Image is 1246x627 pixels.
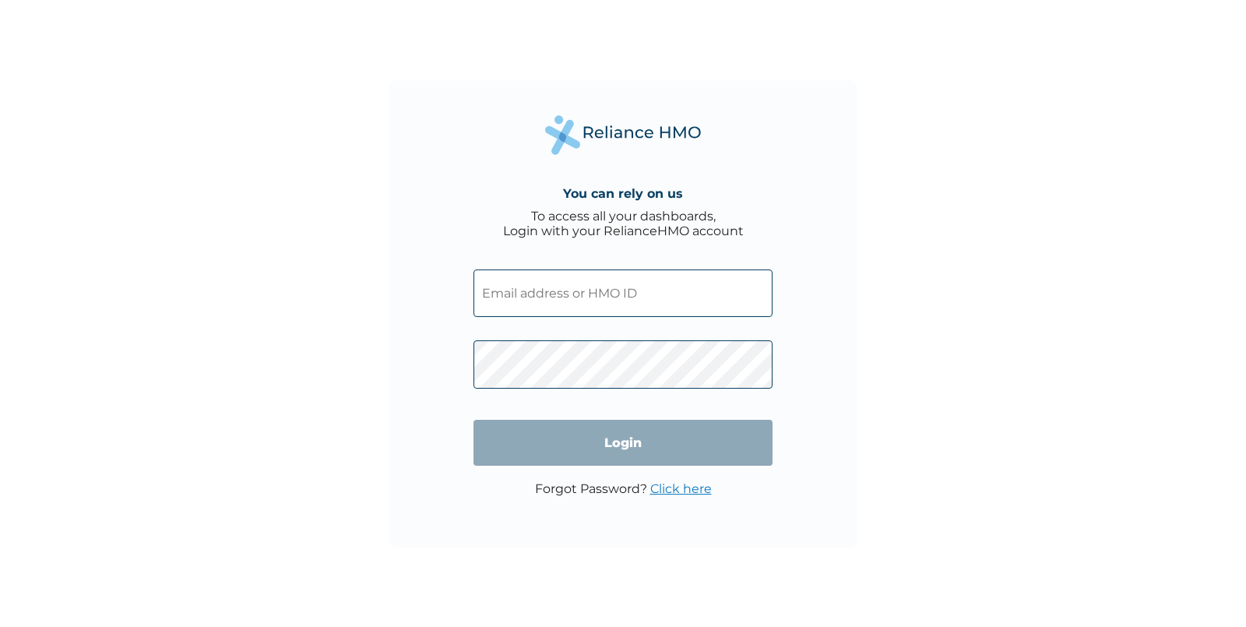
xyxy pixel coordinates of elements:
a: Click here [650,481,712,496]
img: Reliance Health's Logo [545,115,701,155]
p: Forgot Password? [535,481,712,496]
input: Login [473,420,773,466]
input: Email address or HMO ID [473,269,773,317]
h4: You can rely on us [563,186,683,201]
div: To access all your dashboards, Login with your RelianceHMO account [503,209,744,238]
